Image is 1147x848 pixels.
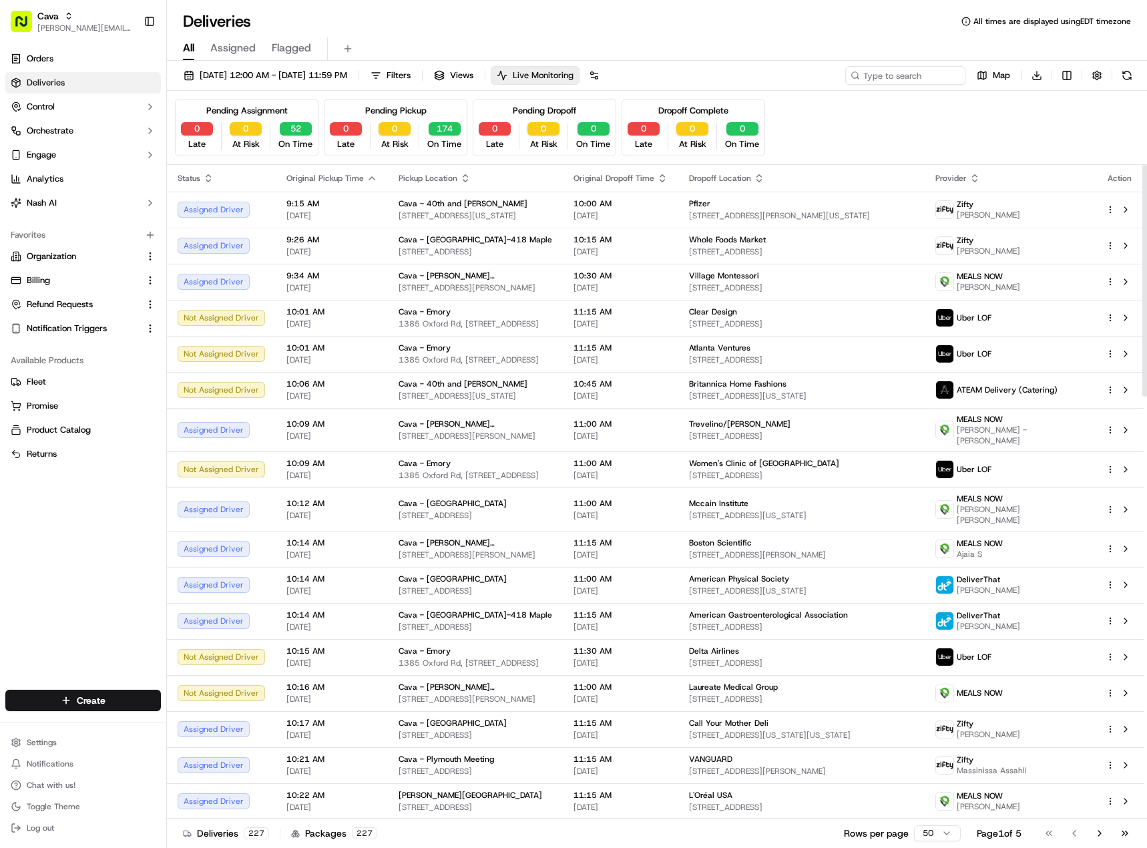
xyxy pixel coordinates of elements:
img: melas_now_logo.png [936,421,953,439]
span: Cava - Emory [399,343,451,353]
span: Analytics [27,173,63,185]
button: Cava[PERSON_NAME][EMAIL_ADDRESS][PERSON_NAME][DOMAIN_NAME] [5,5,138,37]
button: Cava [37,9,59,23]
span: [STREET_ADDRESS][US_STATE] [689,586,914,596]
span: 11:15 AM [573,610,668,620]
span: MEALS NOW [957,493,1003,504]
span: All times are displayed using EDT timezone [973,16,1131,27]
span: [DATE] [573,391,668,401]
span: Engage [27,149,56,161]
span: [DATE] [573,622,668,632]
a: Notification Triggers [11,323,140,335]
img: zifty-logo-trans-sq.png [936,237,953,254]
span: 10:15 AM [573,234,668,245]
span: Late [188,138,206,150]
a: Returns [11,448,156,460]
span: 9:26 AM [286,234,377,245]
span: [STREET_ADDRESS] [689,282,914,293]
span: Whole Foods Market [689,234,766,245]
span: Pfizer [689,198,710,209]
span: 10:17 AM [286,718,377,728]
span: 11:00 AM [573,419,668,429]
a: Product Catalog [11,424,156,436]
span: [DATE] [286,210,377,221]
button: 174 [429,122,461,136]
span: DeliverThat [957,574,1000,585]
a: Organization [11,250,140,262]
button: 0 [181,122,213,136]
div: We're available if you need us! [60,141,184,152]
img: melas_now_logo.png [936,793,953,810]
span: Zifty [957,199,973,210]
span: Live Monitoring [513,69,573,81]
span: [STREET_ADDRESS] [689,694,914,704]
span: [DATE] [573,246,668,257]
button: Billing [5,270,161,291]
span: [STREET_ADDRESS] [689,658,914,668]
span: Cava - Emory [399,646,451,656]
button: Fleet [5,371,161,393]
span: [STREET_ADDRESS] [399,586,552,596]
span: 10:14 AM [286,574,377,584]
span: 11:30 AM [573,646,668,656]
img: profile_deliverthat_partner.png [936,612,953,630]
span: Call Your Mother Deli [689,718,768,728]
span: Organization [27,250,76,262]
span: Map [993,69,1010,81]
span: Cava - [GEOGRAPHIC_DATA] [399,498,507,509]
span: 10:06 AM [286,379,377,389]
span: [STREET_ADDRESS][US_STATE] [689,510,914,521]
div: Start new chat [60,128,219,141]
span: 1385 Oxford Rd, [STREET_ADDRESS] [399,658,552,668]
span: [DATE] [286,586,377,596]
span: Village Montessori [689,270,759,281]
button: Settings [5,733,161,752]
span: Britannica Home Fashions [689,379,786,389]
span: [DATE] [118,207,146,218]
span: [DATE] [286,319,377,329]
button: 0 [230,122,262,136]
img: melas_now_logo.png [936,501,953,518]
span: [STREET_ADDRESS] [399,730,552,740]
span: Delta Airlines [689,646,739,656]
span: At Risk [232,138,260,150]
span: 10:09 AM [286,458,377,469]
span: [DATE] [286,510,377,521]
span: Settings [27,737,57,748]
span: [DATE] [573,510,668,521]
span: Late [486,138,503,150]
span: [PERSON_NAME] [957,585,1020,596]
img: 1736555255976-a54dd68f-1ca7-489b-9aae-adbdc363a1c4 [27,244,37,254]
button: Views [428,66,479,85]
button: Promise [5,395,161,417]
span: 11:00 AM [573,498,668,509]
span: Refund Requests [27,298,93,310]
button: Refund Requests [5,294,161,315]
span: [PERSON_NAME] - [PERSON_NAME] [957,425,1084,446]
span: 1385 Oxford Rd, [STREET_ADDRESS] [399,470,552,481]
span: 11:00 AM [573,458,668,469]
span: 9:34 AM [286,270,377,281]
span: [DATE] [573,210,668,221]
img: Dipesh Patel [13,194,35,216]
span: Klarizel Pensader [41,243,110,254]
img: 1736555255976-a54dd68f-1ca7-489b-9aae-adbdc363a1c4 [13,128,37,152]
span: [DATE] [286,622,377,632]
img: Klarizel Pensader [13,230,35,252]
button: [DATE] 12:00 AM - [DATE] 11:59 PM [178,66,353,85]
span: Promise [27,400,58,412]
button: Chat with us! [5,776,161,795]
span: [DATE] [573,431,668,441]
span: [STREET_ADDRESS] [399,622,552,632]
span: All [183,40,194,56]
span: [STREET_ADDRESS][US_STATE] [689,391,914,401]
span: American Physical Society [689,574,789,584]
span: Filters [387,69,411,81]
button: 0 [628,122,660,136]
span: Cava - Emory [399,458,451,469]
span: [PERSON_NAME] [957,246,1020,256]
div: Past conversations [13,174,89,184]
a: 💻API Documentation [107,293,220,317]
span: On Time [725,138,759,150]
span: Original Pickup Time [286,173,364,184]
